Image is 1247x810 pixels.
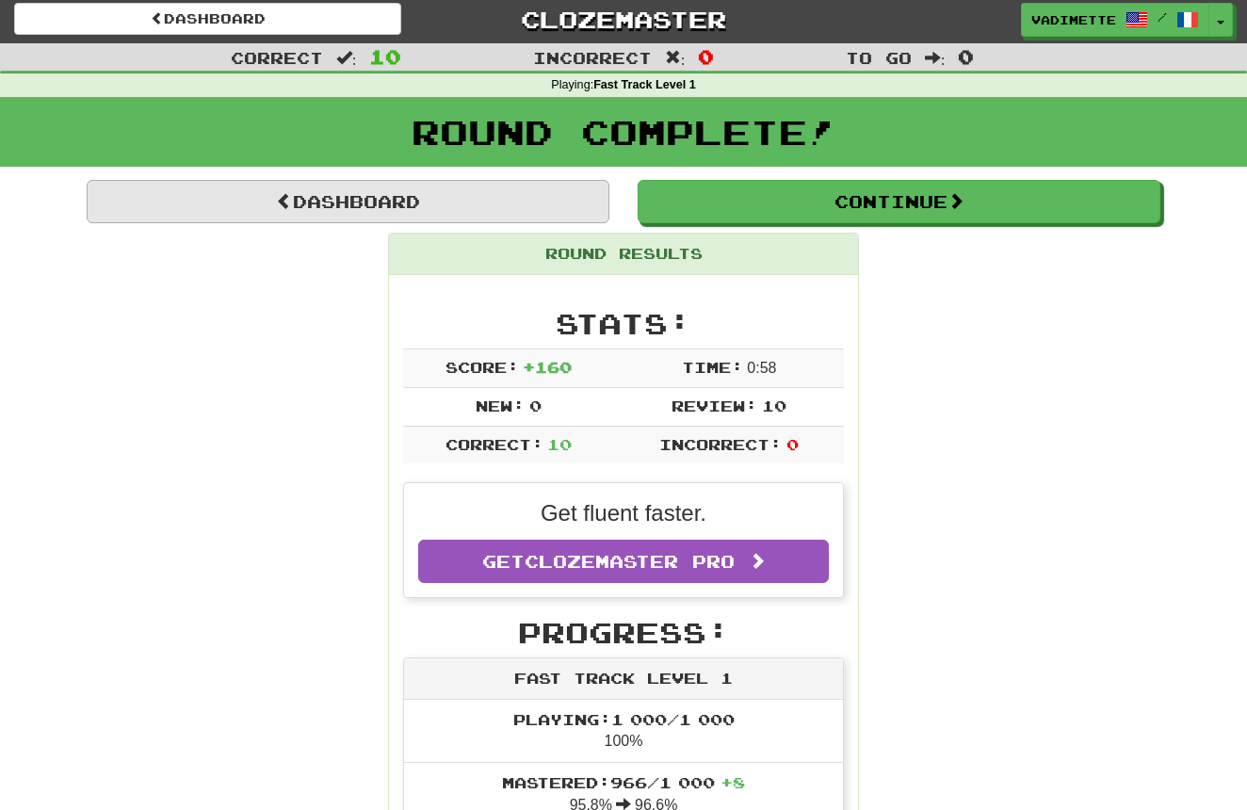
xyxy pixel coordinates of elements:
[665,50,686,66] span: :
[404,658,843,700] div: Fast Track Level 1
[369,45,401,68] span: 10
[533,48,652,67] span: Incorrect
[1158,10,1167,24] span: /
[525,551,735,572] span: Clozemaster Pro
[1021,3,1209,37] a: vadimette /
[925,50,946,66] span: :
[87,180,609,223] a: Dashboard
[682,358,743,376] span: Time:
[418,497,829,529] p: Get fluent faster.
[445,358,519,376] span: Score:
[445,435,543,453] span: Correct:
[7,113,1240,151] h1: Round Complete!
[547,435,572,453] span: 10
[846,48,912,67] span: To go
[502,773,745,791] span: Mastered: 966 / 1 000
[698,45,714,68] span: 0
[747,360,776,376] span: 0 : 58
[336,50,357,66] span: :
[638,180,1160,223] button: Continue
[593,78,696,91] strong: Fast Track Level 1
[14,3,401,35] a: Dashboard
[231,48,323,67] span: Correct
[418,540,829,583] a: GetClozemaster Pro
[429,3,817,36] a: Clozemaster
[721,773,745,791] span: + 8
[762,397,786,414] span: 10
[404,700,843,764] li: 100%
[403,617,844,648] h2: Progress:
[403,308,844,339] h2: Stats:
[389,234,858,275] div: Round Results
[659,435,782,453] span: Incorrect:
[523,358,572,376] span: + 160
[513,710,735,728] span: Playing: 1 000 / 1 000
[672,397,757,414] span: Review:
[529,397,542,414] span: 0
[958,45,974,68] span: 0
[476,397,525,414] span: New:
[1031,11,1116,28] span: vadimette
[786,435,799,453] span: 0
